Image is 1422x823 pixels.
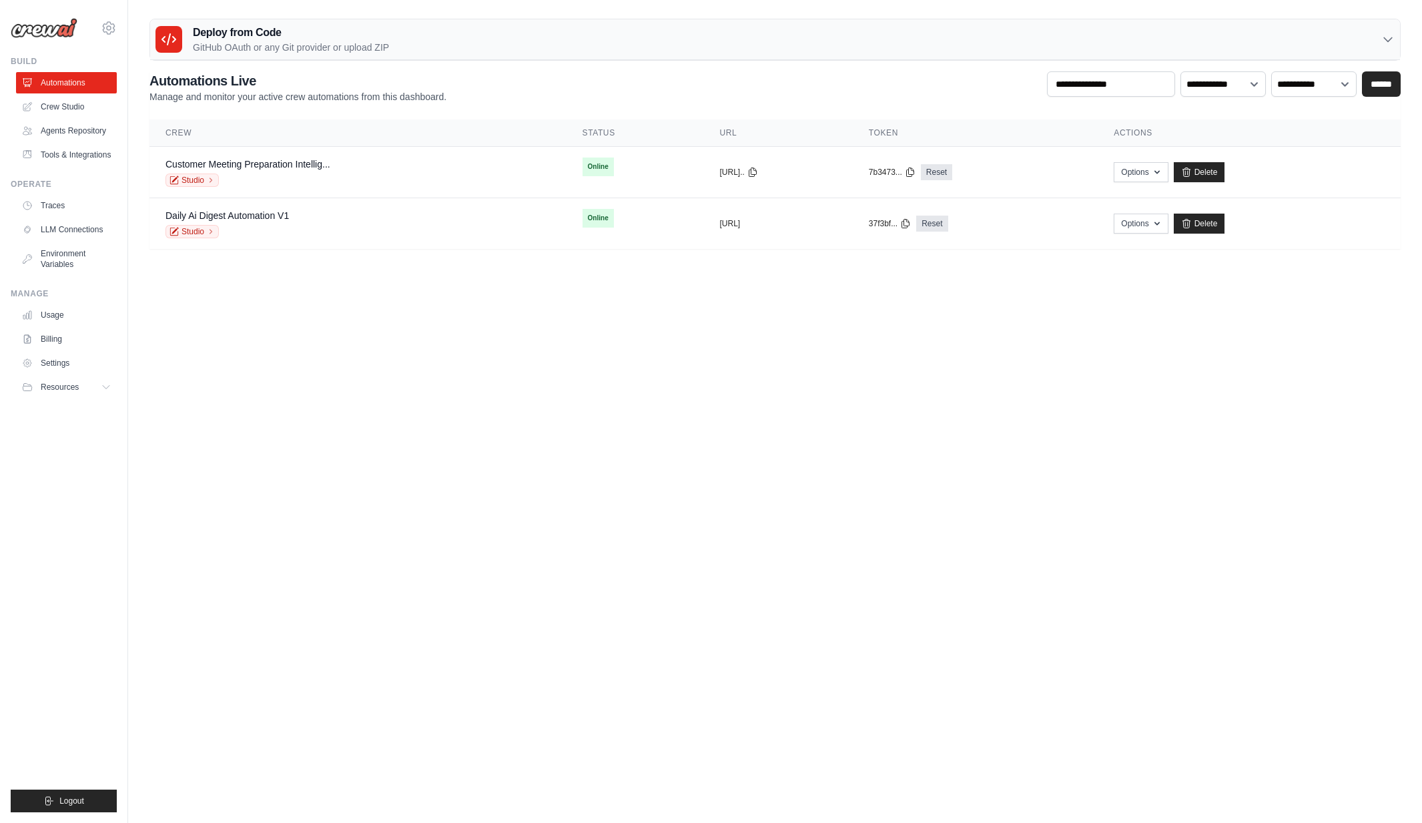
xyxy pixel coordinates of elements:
a: Usage [16,304,117,326]
a: Studio [165,225,219,238]
h3: Deploy from Code [193,25,389,41]
a: Tools & Integrations [16,144,117,166]
div: Operate [11,179,117,190]
th: Crew [149,119,567,147]
span: Online [583,158,614,176]
a: Daily Ai Digest Automation V1 [165,210,289,221]
button: Options [1114,162,1168,182]
button: Logout [11,790,117,812]
th: Token [853,119,1098,147]
span: Resources [41,382,79,392]
button: Options [1114,214,1168,234]
img: Logo [11,18,77,38]
a: Billing [16,328,117,350]
th: Actions [1098,119,1401,147]
span: Logout [59,796,84,806]
a: Studio [165,174,219,187]
a: Agents Repository [16,120,117,142]
a: Reset [921,164,952,180]
p: GitHub OAuth or any Git provider or upload ZIP [193,41,389,54]
th: Status [567,119,704,147]
a: Crew Studio [16,96,117,117]
a: Delete [1174,162,1225,182]
div: Manage [11,288,117,299]
h2: Automations Live [149,71,446,90]
p: Manage and monitor your active crew automations from this dashboard. [149,90,446,103]
button: 7b3473... [869,167,916,178]
a: Delete [1174,214,1225,234]
th: URL [704,119,853,147]
div: Build [11,56,117,67]
a: Automations [16,72,117,93]
span: Online [583,209,614,228]
button: 37f3bf... [869,218,911,229]
a: Environment Variables [16,243,117,275]
a: Settings [16,352,117,374]
a: Customer Meeting Preparation Intellig... [165,159,330,170]
a: LLM Connections [16,219,117,240]
a: Traces [16,195,117,216]
a: Reset [916,216,948,232]
button: Resources [16,376,117,398]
